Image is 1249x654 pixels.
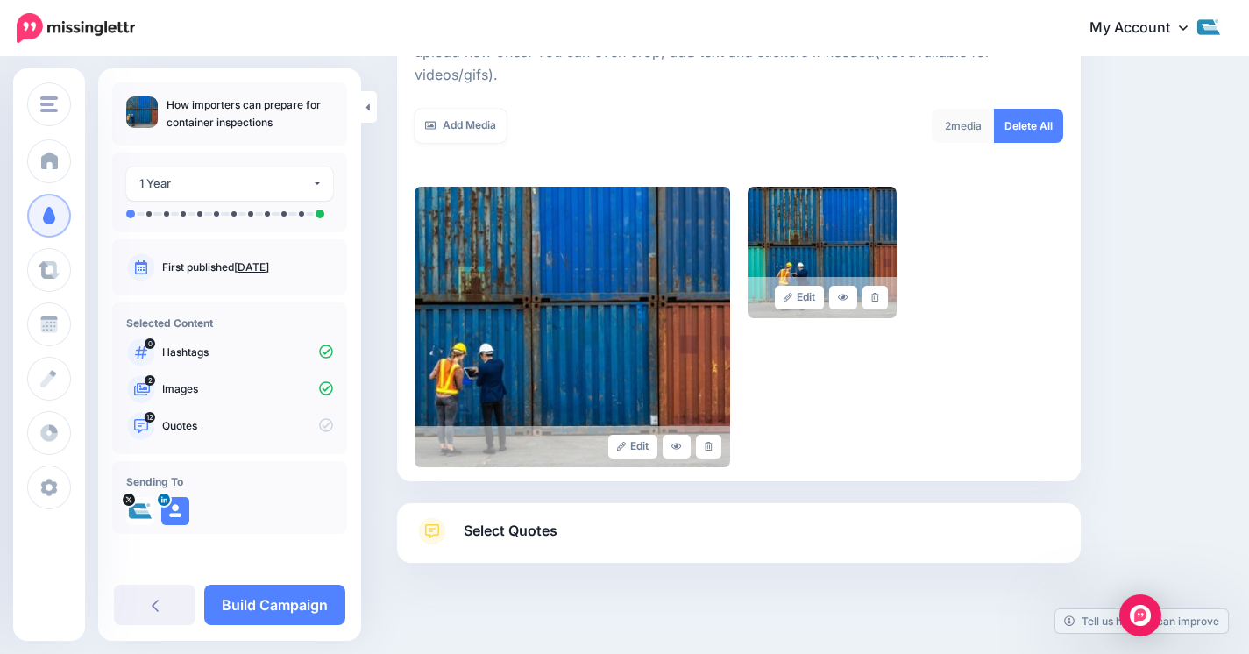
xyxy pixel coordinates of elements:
[775,286,825,309] a: Edit
[145,412,155,423] span: 12
[145,338,155,349] span: 0
[17,13,135,43] img: Missinglettr
[161,497,189,525] img: user_default_image.png
[415,10,1063,467] div: Select Media
[162,259,333,275] p: First published
[139,174,312,194] div: 1 Year
[608,435,658,459] a: Edit
[1055,609,1228,633] a: Tell us how we can improve
[994,109,1063,143] a: Delete All
[126,316,333,330] h4: Selected Content
[145,375,155,386] span: 2
[126,96,158,128] img: 4677c2654692ee922228e34e7c14e09b_thumb.jpg
[464,519,557,543] span: Select Quotes
[126,497,154,525] img: pJGyh5iQ-9339.jpg
[126,167,333,201] button: 1 Year
[1072,7,1223,50] a: My Account
[40,96,58,112] img: menu.png
[415,187,730,467] img: 4677c2654692ee922228e34e7c14e09b_large.jpg
[167,96,333,132] p: How importers can prepare for container inspections
[415,109,507,143] a: Add Media
[162,345,333,360] p: Hashtags
[932,109,995,143] div: media
[1119,594,1161,636] div: Open Intercom Messenger
[162,418,333,434] p: Quotes
[945,119,951,132] span: 2
[748,187,897,318] img: cb7ab21b541e5c77cc157b777a7f045f_large.jpg
[126,475,333,488] h4: Sending To
[162,381,333,397] p: Images
[234,260,269,274] a: [DATE]
[415,517,1063,563] a: Select Quotes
